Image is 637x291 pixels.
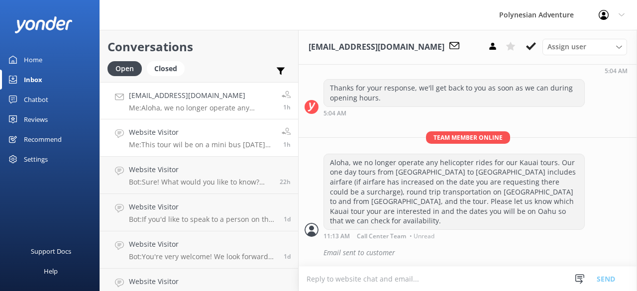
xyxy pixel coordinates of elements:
p: Bot: Sure! What would you like to know? Feel free to ask about tour details, availability, pickup... [129,178,272,187]
div: Support Docs [31,241,71,261]
h4: Website Visitor [129,164,272,175]
span: • Unread [410,233,434,239]
span: 07:09am 09-Aug-2025 (UTC -10:00) Pacific/Honolulu [284,252,291,261]
a: Closed [147,63,190,74]
strong: 11:13 AM [323,233,350,239]
span: 11:13am 10-Aug-2025 (UTC -10:00) Pacific/Honolulu [283,103,291,111]
div: Help [44,261,58,281]
div: Settings [24,149,48,169]
h4: Website Visitor [129,127,274,138]
p: Me: Aloha, we no longer operate any helicopter rides for our Kauai tours. Our one day tours from ... [129,103,274,112]
div: Thanks for your response, we'll get back to you as soon as we can during opening hours. [324,80,584,106]
a: Website VisitorBot:You're very welcome! We look forward to seeing you on a Polynesian Adventure.1d [100,231,298,269]
span: Call Center Team [357,233,406,239]
div: Recommend [24,129,62,149]
strong: 5:04 AM [323,110,346,116]
h4: [EMAIL_ADDRESS][DOMAIN_NAME] [129,90,274,101]
div: Chatbot [24,90,48,109]
a: Website VisitorBot:If you'd like to speak to a person on the Polynesian Adventure Team, please ca... [100,194,298,231]
h4: Website Visitor [129,239,276,250]
span: Team member online [426,131,510,144]
div: 05:04am 10-Aug-2025 (UTC -10:00) Pacific/Honolulu [370,67,631,74]
h3: [EMAIL_ADDRESS][DOMAIN_NAME] [309,41,444,54]
span: 07:31am 09-Aug-2025 (UTC -10:00) Pacific/Honolulu [284,215,291,223]
span: 11:08am 10-Aug-2025 (UTC -10:00) Pacific/Honolulu [283,140,291,149]
a: Website VisitorMe:This tour wil be on a mini bus [DATE] and we only have one seat available. If y... [100,119,298,157]
div: 05:04am 10-Aug-2025 (UTC -10:00) Pacific/Honolulu [323,109,585,116]
div: Email sent to customer [323,244,631,261]
h4: Website Visitor [129,201,276,212]
a: Website VisitorBot:Sure! What would you like to know? Feel free to ask about tour details, availa... [100,157,298,194]
p: Me: This tour wil be on a mini bus [DATE] and we only have one seat available. If you have more i... [129,140,274,149]
p: Bot: If you'd like to speak to a person on the Polynesian Adventure Team, please call [PHONE_NUMB... [129,215,276,224]
span: 02:17pm 09-Aug-2025 (UTC -10:00) Pacific/Honolulu [280,178,291,186]
a: [EMAIL_ADDRESS][DOMAIN_NAME]Me:Aloha, we no longer operate any helicopter rides for our Kauai tou... [100,82,298,119]
h4: Website Visitor [129,276,276,287]
div: Assign User [542,39,627,55]
div: Inbox [24,70,42,90]
div: Reviews [24,109,48,129]
div: 2025-08-10T21:17:23.297 [305,244,631,261]
div: Home [24,50,42,70]
div: 11:13am 10-Aug-2025 (UTC -10:00) Pacific/Honolulu [323,232,585,239]
img: yonder-white-logo.png [15,16,72,33]
p: Bot: You're very welcome! We look forward to seeing you on a Polynesian Adventure. [129,252,276,261]
div: Aloha, we no longer operate any helicopter rides for our Kauai tours. Our one day tours from [GEO... [324,154,584,229]
strong: 5:04 AM [605,68,628,74]
h2: Conversations [107,37,291,56]
a: Open [107,63,147,74]
span: Assign user [547,41,586,52]
div: Closed [147,61,185,76]
div: Open [107,61,142,76]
